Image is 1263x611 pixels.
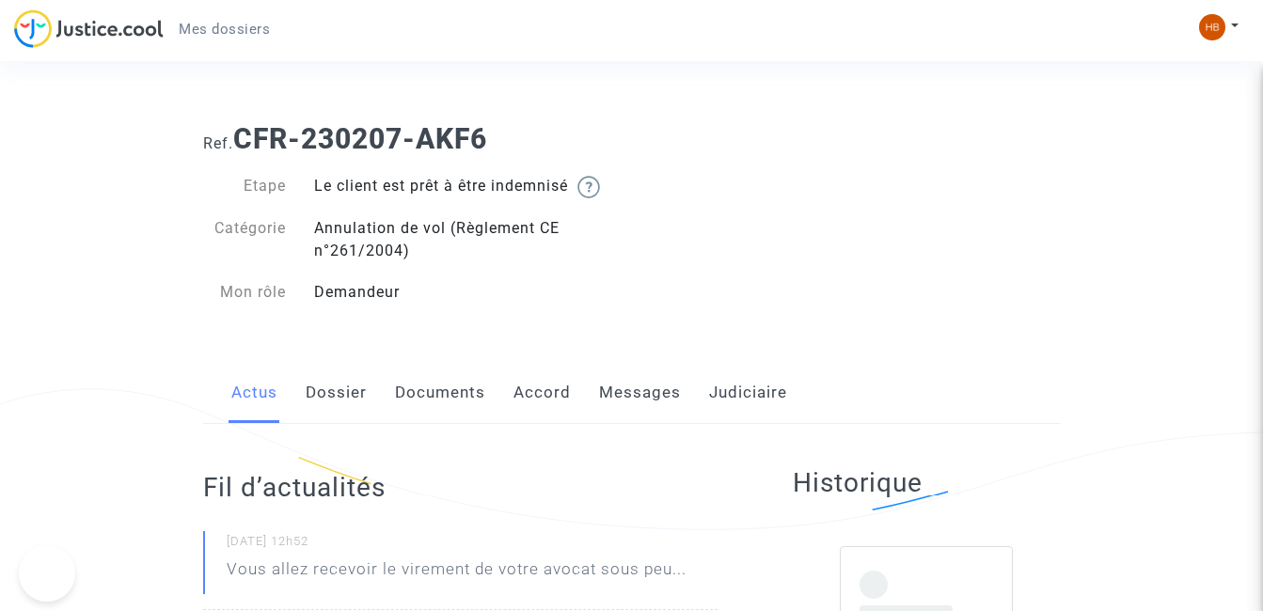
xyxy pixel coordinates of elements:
[164,15,285,43] a: Mes dossiers
[233,122,487,155] b: CFR-230207-AKF6
[227,557,687,590] p: Vous allez recevoir le virement de votre avocat sous peu...
[709,362,787,424] a: Judiciaire
[1199,14,1225,40] img: 00ed9a99d28c14031c24cbf863064447
[513,362,571,424] a: Accord
[599,362,681,424] a: Messages
[203,471,718,504] h2: Fil d’actualités
[300,175,632,198] div: Le client est prêt à être indemnisé
[179,21,270,38] span: Mes dossiers
[19,545,75,602] iframe: Help Scout Beacon - Open
[306,362,367,424] a: Dossier
[189,281,300,304] div: Mon rôle
[189,217,300,262] div: Catégorie
[227,533,718,557] small: [DATE] 12h52
[14,9,164,48] img: jc-logo.svg
[395,362,485,424] a: Documents
[189,175,300,198] div: Etape
[577,176,600,198] img: help.svg
[203,134,233,152] span: Ref.
[300,217,632,262] div: Annulation de vol (Règlement CE n°261/2004)
[793,466,1060,499] h2: Historique
[231,362,277,424] a: Actus
[300,281,632,304] div: Demandeur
